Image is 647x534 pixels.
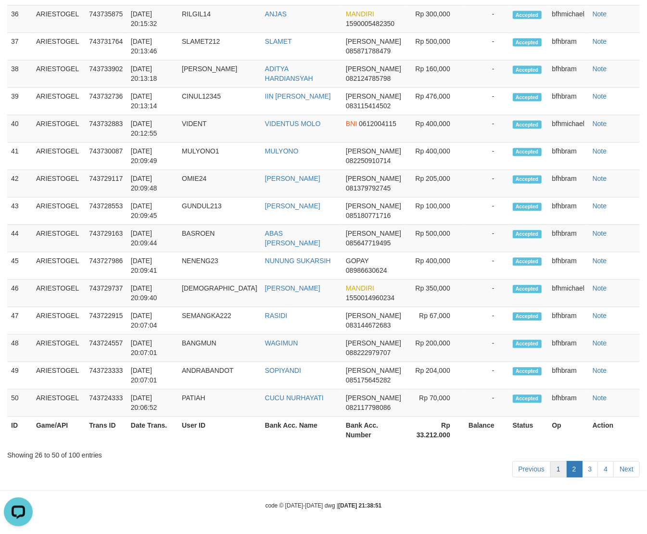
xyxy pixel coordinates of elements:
[548,417,589,444] th: Op
[265,175,320,182] a: [PERSON_NAME]
[346,102,391,110] span: Copy 083115414502 to clipboard
[465,88,509,115] td: -
[346,284,374,292] span: MANDIRI
[32,334,85,362] td: ARIESTOGEL
[465,334,509,362] td: -
[265,257,331,265] a: NUNUNG SUKARSIH
[178,170,261,197] td: OMIE24
[265,394,324,402] a: CUCU NURHAYATI
[346,65,401,73] span: [PERSON_NAME]
[406,252,465,280] td: Rp 400,000
[342,417,406,444] th: Bank Acc. Number
[265,312,288,319] a: RASIDI
[127,60,178,88] td: [DATE] 20:13:18
[32,280,85,307] td: ARIESTOGEL
[32,33,85,60] td: ARIESTOGEL
[406,88,465,115] td: Rp 476,000
[346,367,401,374] span: [PERSON_NAME]
[406,389,465,417] td: Rp 70,000
[548,362,589,389] td: bfhbram
[359,120,396,127] span: Copy 0612004115 to clipboard
[548,60,589,88] td: bfhbram
[346,339,401,347] span: [PERSON_NAME]
[346,120,357,127] span: BNI
[266,502,382,509] small: code © [DATE]-[DATE] dwg |
[589,417,640,444] th: Action
[7,33,32,60] td: 37
[346,321,391,329] span: Copy 083144672683 to clipboard
[32,5,85,33] td: ARIESTOGEL
[582,461,598,477] a: 3
[346,267,387,274] span: Copy 08986630624 to clipboard
[513,65,542,74] span: Accepted
[593,257,607,265] a: Note
[465,197,509,225] td: -
[346,75,391,82] span: Copy 082124785798 to clipboard
[548,170,589,197] td: bfhbram
[7,225,32,252] td: 44
[85,280,127,307] td: 743729737
[548,225,589,252] td: bfhbram
[346,394,401,402] span: [PERSON_NAME]
[593,92,607,100] a: Note
[85,5,127,33] td: 743735875
[593,312,607,319] a: Note
[85,170,127,197] td: 743729117
[406,142,465,170] td: Rp 400,000
[127,115,178,142] td: [DATE] 20:12:55
[465,33,509,60] td: -
[513,285,542,293] span: Accepted
[346,175,401,182] span: [PERSON_NAME]
[178,115,261,142] td: VIDENT
[7,142,32,170] td: 41
[32,115,85,142] td: ARIESTOGEL
[265,65,313,82] a: ADITYA HARDIANSYAH
[127,307,178,334] td: [DATE] 20:07:04
[127,88,178,115] td: [DATE] 20:13:14
[406,197,465,225] td: Rp 100,000
[127,417,178,444] th: Date Trans.
[406,170,465,197] td: Rp 205,000
[346,38,401,45] span: [PERSON_NAME]
[127,362,178,389] td: [DATE] 20:07:01
[593,65,607,73] a: Note
[465,225,509,252] td: -
[7,170,32,197] td: 42
[7,389,32,417] td: 50
[127,197,178,225] td: [DATE] 20:09:45
[265,120,321,127] a: VIDENTUS MOLO
[178,60,261,88] td: [PERSON_NAME]
[346,184,391,192] span: Copy 081379792745 to clipboard
[406,417,465,444] th: Rp 33.212.000
[127,33,178,60] td: [DATE] 20:13:46
[32,60,85,88] td: ARIESTOGEL
[465,362,509,389] td: -
[85,417,127,444] th: Trans ID
[178,5,261,33] td: RILGIL14
[85,142,127,170] td: 743730087
[593,202,607,210] a: Note
[593,147,607,155] a: Note
[465,142,509,170] td: -
[85,33,127,60] td: 743731764
[265,202,320,210] a: [PERSON_NAME]
[465,170,509,197] td: -
[593,394,607,402] a: Note
[85,334,127,362] td: 743724557
[406,115,465,142] td: Rp 400,000
[406,362,465,389] td: Rp 204,000
[406,280,465,307] td: Rp 350,000
[548,280,589,307] td: bfhmichael
[85,389,127,417] td: 743724333
[465,389,509,417] td: -
[593,339,607,347] a: Note
[346,404,391,411] span: Copy 082117798086 to clipboard
[593,10,607,18] a: Note
[548,115,589,142] td: bfhmichael
[178,252,261,280] td: NENENG23
[85,307,127,334] td: 743722915
[593,229,607,237] a: Note
[548,252,589,280] td: bfhbram
[127,389,178,417] td: [DATE] 20:06:52
[509,417,548,444] th: Status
